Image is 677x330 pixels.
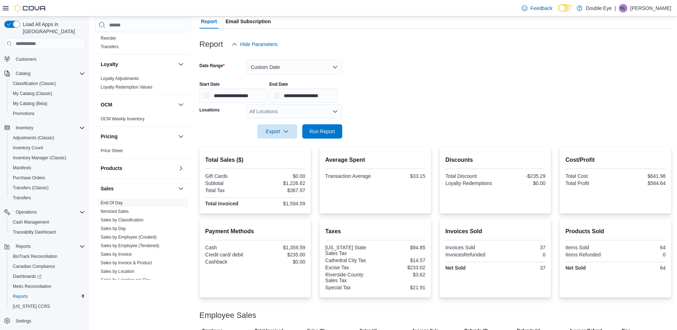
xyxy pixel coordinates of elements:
[199,81,220,87] label: Start Date
[13,165,31,171] span: Manifests
[101,269,135,274] a: Sales by Location
[13,195,31,201] span: Transfers
[13,304,50,309] span: [US_STATE] CCRS
[257,201,305,206] div: $1,594.59
[16,56,36,62] span: Customers
[377,257,425,263] div: $14.57
[269,89,338,103] input: Press the down key to open a popover containing a calendar.
[497,245,545,250] div: 37
[13,81,56,86] span: Classification (Classic)
[10,134,85,142] span: Adjustments (Classic)
[13,124,36,132] button: Inventory
[201,14,217,29] span: Report
[445,265,466,271] strong: Net Sold
[10,194,34,202] a: Transfers
[558,4,573,12] input: Dark Mode
[199,63,225,69] label: Date Range
[325,173,374,179] div: Transaction Average
[101,260,152,266] span: Sales by Invoice & Product
[565,245,614,250] div: Items Sold
[10,252,85,261] span: BioTrack Reconciliation
[13,208,40,216] button: Operations
[10,302,53,311] a: [US_STATE] CCRS
[10,109,37,118] a: Promotions
[10,228,59,236] a: Traceabilty Dashboard
[95,115,191,126] div: OCM
[16,318,31,324] span: Settings
[7,153,88,163] button: Inventory Manager (Classic)
[205,180,254,186] div: Subtotal
[630,4,671,12] p: [PERSON_NAME]
[445,173,494,179] div: Total Discount
[10,292,85,301] span: Reports
[101,116,145,122] span: OCM Weekly Inventory
[199,89,268,103] input: Press the down key to open a popover containing a calendar.
[205,187,254,193] div: Total Tax
[10,99,85,108] span: My Catalog (Beta)
[101,61,118,68] h3: Loyalty
[10,184,85,192] span: Transfers (Classic)
[199,107,220,113] label: Locations
[10,272,85,281] span: Dashboards
[13,124,85,132] span: Inventory
[101,277,151,282] a: Sales by Location per Day
[101,148,123,153] a: Price Sheet
[205,227,305,236] h2: Payment Methods
[20,21,85,35] span: Load All Apps in [GEOGRAPHIC_DATA]
[13,316,85,325] span: Settings
[13,294,28,299] span: Reports
[205,156,305,164] h2: Total Sales ($)
[7,271,88,281] a: Dashboards
[13,175,45,181] span: Purchase Orders
[617,265,666,271] div: 64
[101,148,123,154] span: Price Sheet
[565,252,614,257] div: Items Refunded
[13,242,85,251] span: Reports
[13,145,43,151] span: Inventory Count
[13,101,47,106] span: My Catalog (Beta)
[101,235,157,240] a: Sales by Employee (Created)
[16,244,31,249] span: Reports
[101,243,159,248] a: Sales by Employee (Tendered)
[377,265,425,270] div: $233.02
[10,99,50,108] a: My Catalog (Beta)
[257,187,305,193] div: $367.97
[16,209,37,215] span: Operations
[13,317,34,325] a: Settings
[530,5,552,12] span: Feedback
[101,217,143,222] a: Sales by Classification
[325,227,425,236] h2: Taxes
[95,74,191,94] div: Loyalty
[619,4,627,12] div: Kevin Lopez
[10,89,85,98] span: My Catalog (Classic)
[1,241,88,251] button: Reports
[445,227,546,236] h2: Invoices Sold
[101,44,118,49] a: Transfers
[13,242,34,251] button: Reports
[309,128,335,135] span: Run Report
[302,124,342,139] button: Run Report
[565,265,586,271] strong: Net Sold
[101,76,139,81] a: Loyalty Adjustments
[95,146,191,158] div: Pricing
[10,292,31,301] a: Reports
[586,4,612,12] p: Double Eye
[10,174,48,182] a: Purchase Orders
[205,173,254,179] div: Gift Cards
[101,44,118,50] span: Transfers
[177,184,185,193] button: Sales
[617,180,666,186] div: $584.64
[13,91,52,96] span: My Catalog (Classic)
[497,252,545,257] div: 0
[101,234,157,240] span: Sales by Employee (Created)
[10,134,57,142] a: Adjustments (Classic)
[10,262,58,271] a: Canadian Compliance
[101,101,112,108] h3: OCM
[7,79,88,89] button: Classification (Classic)
[7,291,88,301] button: Reports
[13,264,55,269] span: Canadian Compliance
[10,144,85,152] span: Inventory Count
[10,109,85,118] span: Promotions
[325,245,374,256] div: [US_STATE] State Sales Tax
